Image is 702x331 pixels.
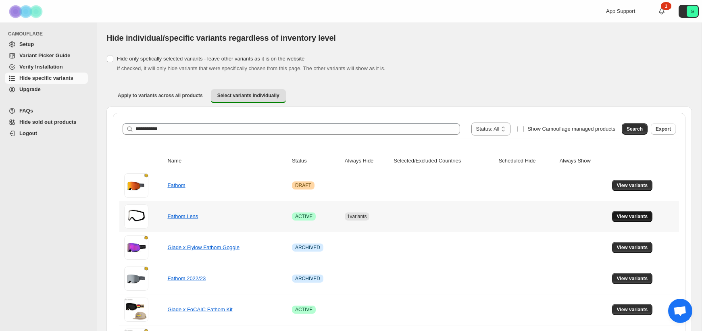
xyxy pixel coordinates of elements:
[124,173,148,198] img: Fathom
[167,244,239,250] a: Glade x Flylow Fathom Goggle
[19,41,34,47] span: Setup
[124,204,148,229] img: Fathom Lens
[5,73,88,84] a: Hide specific variants
[691,9,694,14] text: G
[687,6,698,17] span: Avatar with initials G
[217,92,279,99] span: Select variants individually
[391,152,496,170] th: Selected/Excluded Countries
[167,182,185,188] a: Fathom
[124,298,148,322] img: Glade x FoCAIC Fathom Kit
[5,39,88,50] a: Setup
[295,182,311,189] span: DRAFT
[612,211,653,222] button: View variants
[19,130,37,136] span: Logout
[124,266,148,291] img: Fathom 2022/23
[342,152,392,170] th: Always Hide
[661,2,671,10] div: 1
[295,306,312,313] span: ACTIVE
[622,123,648,135] button: Search
[679,5,699,18] button: Avatar with initials G
[651,123,676,135] button: Export
[111,89,209,102] button: Apply to variants across all products
[5,117,88,128] a: Hide sold out products
[19,86,41,92] span: Upgrade
[527,126,615,132] span: Show Camouflage managed products
[19,52,70,58] span: Variant Picker Guide
[295,213,312,220] span: ACTIVE
[612,304,653,315] button: View variants
[5,105,88,117] a: FAQs
[612,273,653,284] button: View variants
[617,306,648,313] span: View variants
[658,7,666,15] a: 1
[557,152,610,170] th: Always Show
[617,244,648,251] span: View variants
[118,92,203,99] span: Apply to variants across all products
[19,75,73,81] span: Hide specific variants
[496,152,557,170] th: Scheduled Hide
[117,65,385,71] span: If checked, it will only hide variants that were specifically chosen from this page. The other va...
[19,108,33,114] span: FAQs
[656,126,671,132] span: Export
[6,0,47,23] img: Camouflage
[617,213,648,220] span: View variants
[617,182,648,189] span: View variants
[124,235,148,260] img: Glade x Flylow Fathom Goggle
[290,152,342,170] th: Status
[5,84,88,95] a: Upgrade
[19,64,63,70] span: Verify Installation
[5,128,88,139] a: Logout
[606,8,635,14] span: App Support
[612,180,653,191] button: View variants
[8,31,91,37] span: CAMOUFLAGE
[167,213,198,219] a: Fathom Lens
[19,119,77,125] span: Hide sold out products
[668,299,692,323] div: Open chat
[167,275,206,281] a: Fathom 2022/23
[5,61,88,73] a: Verify Installation
[347,214,367,219] span: 1 variants
[295,244,320,251] span: ARCHIVED
[167,306,232,312] a: Glade x FoCAIC Fathom Kit
[627,126,643,132] span: Search
[5,50,88,61] a: Variant Picker Guide
[211,89,286,103] button: Select variants individually
[165,152,289,170] th: Name
[617,275,648,282] span: View variants
[295,275,320,282] span: ARCHIVED
[106,33,336,42] span: Hide individual/specific variants regardless of inventory level
[117,56,304,62] span: Hide only spefically selected variants - leave other variants as it is on the website
[612,242,653,253] button: View variants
